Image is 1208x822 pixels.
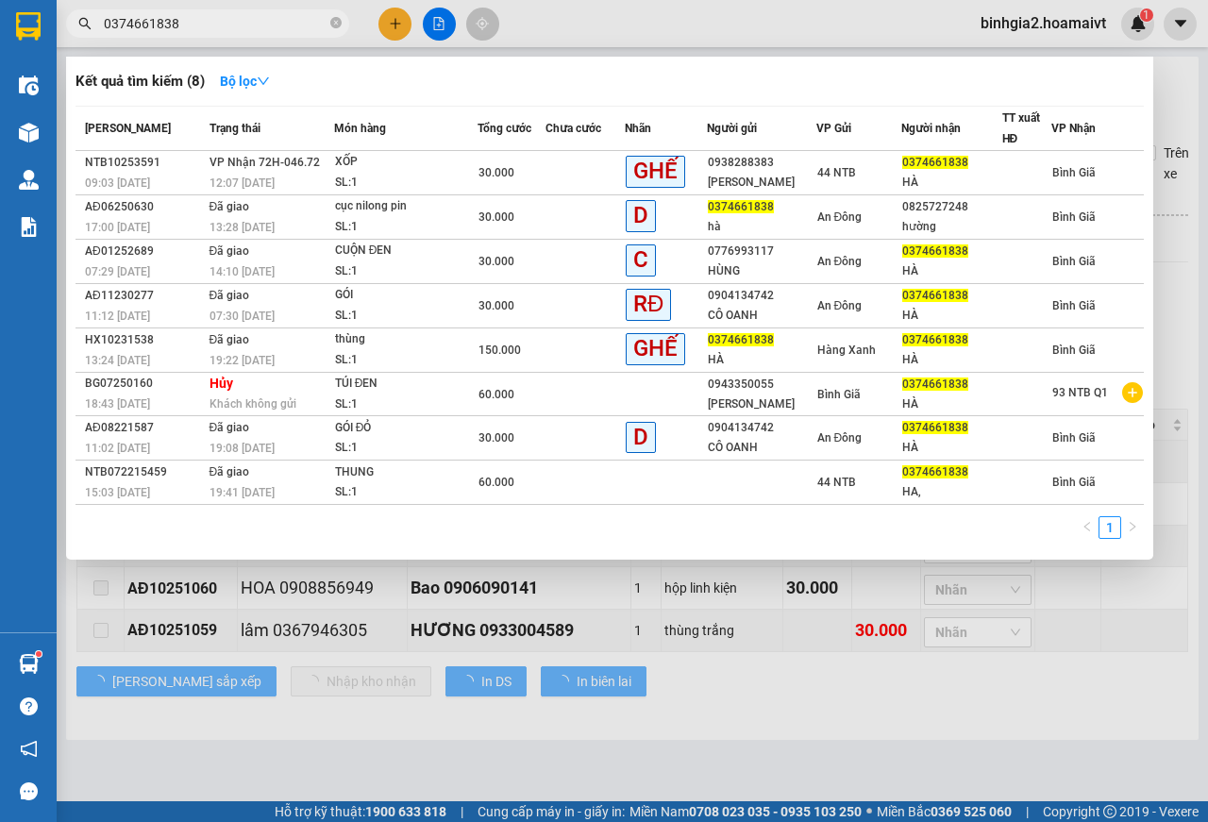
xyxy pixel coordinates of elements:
span: 0374661838 [708,333,774,346]
div: HÀ [902,350,1001,370]
div: BG07250160 [85,374,204,394]
span: 19:22 [DATE] [210,354,275,367]
img: warehouse-icon [19,75,39,95]
img: logo-vxr [16,12,41,41]
span: 30.000 [478,210,514,224]
span: 150.000 [478,344,521,357]
span: 44 NTB [817,166,856,179]
strong: Bộ lọc [220,74,270,89]
div: HÀ [902,173,1001,193]
span: An Đông [817,210,863,224]
div: SL: 1 [335,482,477,503]
div: XỐP [335,152,477,173]
span: question-circle [20,697,38,715]
div: HÀ [708,350,814,370]
span: Đã giao [210,200,250,213]
span: 0374661838 [902,377,968,391]
strong: Hủy [210,376,233,391]
span: 19:08 [DATE] [210,442,275,455]
div: HA, [902,482,1001,502]
div: HÙNG [708,261,814,281]
button: left [1076,516,1099,539]
span: An Đông [817,299,863,312]
div: [PERSON_NAME] [708,173,814,193]
span: 30.000 [478,299,514,312]
span: D [626,200,656,231]
span: 15:03 [DATE] [85,486,150,499]
div: SL: 1 [335,350,477,371]
div: 0904134742 [708,286,814,306]
div: [PERSON_NAME] [708,394,814,414]
div: hường [902,217,1001,237]
span: 0374661838 [902,289,968,302]
span: 07:29 [DATE] [85,265,150,278]
div: HÀ [902,438,1001,458]
div: HX10231538 [85,330,204,350]
span: message [20,782,38,800]
span: Đã giao [210,244,250,258]
span: 14:10 [DATE] [210,265,275,278]
span: Bình Giã [1052,299,1096,312]
span: 30.000 [478,431,514,445]
div: THUNG [335,462,477,483]
li: 1 [1099,516,1121,539]
span: Tổng cước [478,122,531,135]
span: Hàng Xanh [817,344,876,357]
span: Khách không gửi [210,397,296,411]
span: 13:24 [DATE] [85,354,150,367]
div: HÀ [902,261,1001,281]
img: warehouse-icon [19,123,39,143]
span: An Đông [817,431,863,445]
span: right [1127,521,1138,532]
span: search [78,17,92,30]
span: TT xuất HĐ [1002,111,1040,145]
img: solution-icon [19,217,39,237]
span: Bình Giã [817,388,861,401]
span: down [257,75,270,88]
div: AĐ01252689 [85,242,204,261]
span: 93 NTB Q1 [1052,386,1108,399]
span: 44 NTB [817,476,856,489]
img: warehouse-icon [19,654,39,674]
sup: 1 [36,651,42,657]
div: thùng [335,329,477,350]
span: Đã giao [210,333,250,346]
span: Đã giao [210,289,250,302]
h3: Kết quả tìm kiếm ( 8 ) [75,72,205,92]
span: Chưa cước [545,122,601,135]
div: TÚI ĐEN [335,374,477,394]
span: C [626,244,656,276]
span: 0374661838 [902,421,968,434]
span: Người nhận [901,122,961,135]
span: close-circle [330,15,342,33]
span: 0374661838 [708,200,774,213]
div: AĐ06250630 [85,197,204,217]
div: HÀ [902,306,1001,326]
input: Tìm tên, số ĐT hoặc mã đơn [104,13,327,34]
div: SL: 1 [335,306,477,327]
span: Bình Giã [1052,344,1096,357]
span: Bình Giã [1052,476,1096,489]
div: SL: 1 [335,173,477,193]
span: 13:28 [DATE] [210,221,275,234]
div: 0943350055 [708,375,814,394]
div: AĐ11230277 [85,286,204,306]
div: 0904134742 [708,418,814,438]
span: close-circle [330,17,342,28]
div: CÔ OANH [708,306,814,326]
span: An Đông [817,255,863,268]
span: Nhãn [625,122,651,135]
span: 30.000 [478,166,514,179]
span: Món hàng [334,122,386,135]
div: cục nilong pin [335,196,477,217]
span: notification [20,740,38,758]
span: Bình Giã [1052,210,1096,224]
div: CUỘN ĐEN [335,241,477,261]
span: 18:43 [DATE] [85,397,150,411]
span: 17:00 [DATE] [85,221,150,234]
span: 0374661838 [902,156,968,169]
span: GHẾ [626,333,685,364]
button: Bộ lọcdown [205,66,285,96]
div: 0938288383 [708,153,814,173]
span: D [626,422,656,453]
